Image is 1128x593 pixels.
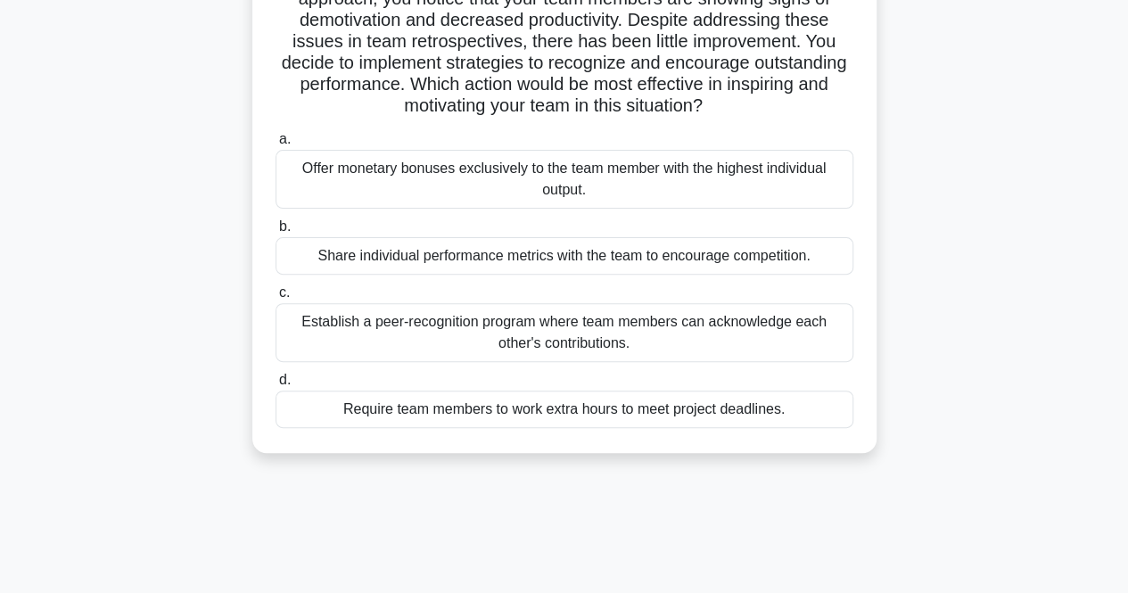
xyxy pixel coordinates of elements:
div: Offer monetary bonuses exclusively to the team member with the highest individual output. [276,150,853,209]
div: Require team members to work extra hours to meet project deadlines. [276,391,853,428]
div: Establish a peer-recognition program where team members can acknowledge each other's contributions. [276,303,853,362]
span: c. [279,284,290,300]
span: b. [279,218,291,234]
div: Share individual performance metrics with the team to encourage competition. [276,237,853,275]
span: d. [279,372,291,387]
span: a. [279,131,291,146]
